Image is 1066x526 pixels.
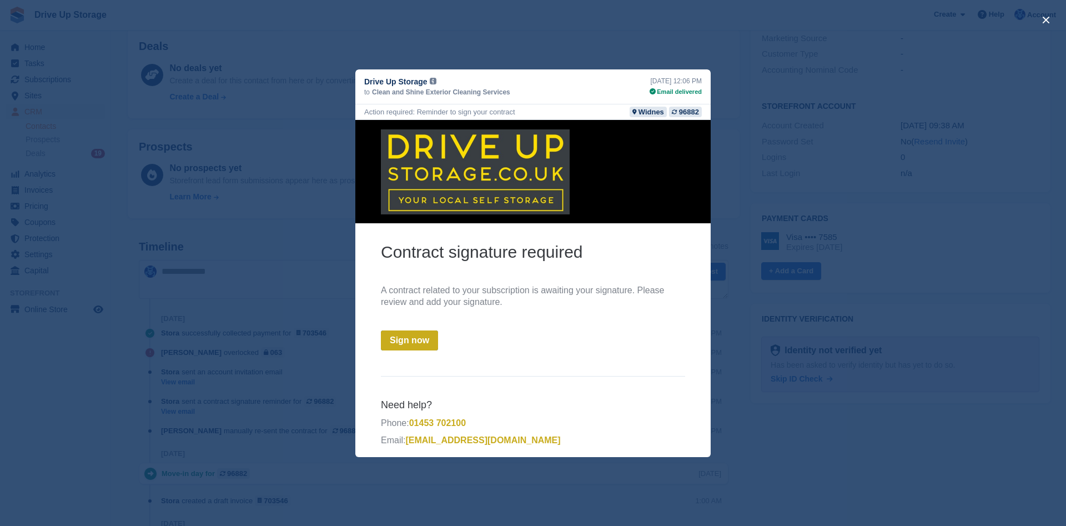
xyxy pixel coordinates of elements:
p: Email: [26,315,330,327]
h2: Contract signature required [26,121,330,143]
div: Action required: Reminder to sign your contract [364,107,515,117]
span: Clean and Shine Exterior Cleaning Services [372,87,510,97]
button: close [1037,11,1055,29]
a: [EMAIL_ADDRESS][DOMAIN_NAME] [50,315,205,325]
div: 96882 [679,107,699,117]
span: to [364,87,370,97]
a: 96882 [669,107,702,117]
a: Sign now [26,211,83,231]
span: Drive Up Storage [364,76,428,87]
a: 01453 702100 [54,298,110,308]
p: A contract related to your subscription is awaiting your signature. Please review and add your si... [26,165,330,188]
h6: Need help? [26,279,330,292]
div: Email delivered [650,87,702,97]
div: Widnes [638,107,664,117]
img: icon-info-grey-7440780725fd019a000dd9b08b2336e03edf1995a4989e88bcd33f0948082b44.svg [430,78,436,84]
div: [DATE] 12:06 PM [650,76,702,86]
p: Phone: [26,298,330,309]
img: Drive Up Storage Logo [26,9,214,94]
a: Widnes [630,107,667,117]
